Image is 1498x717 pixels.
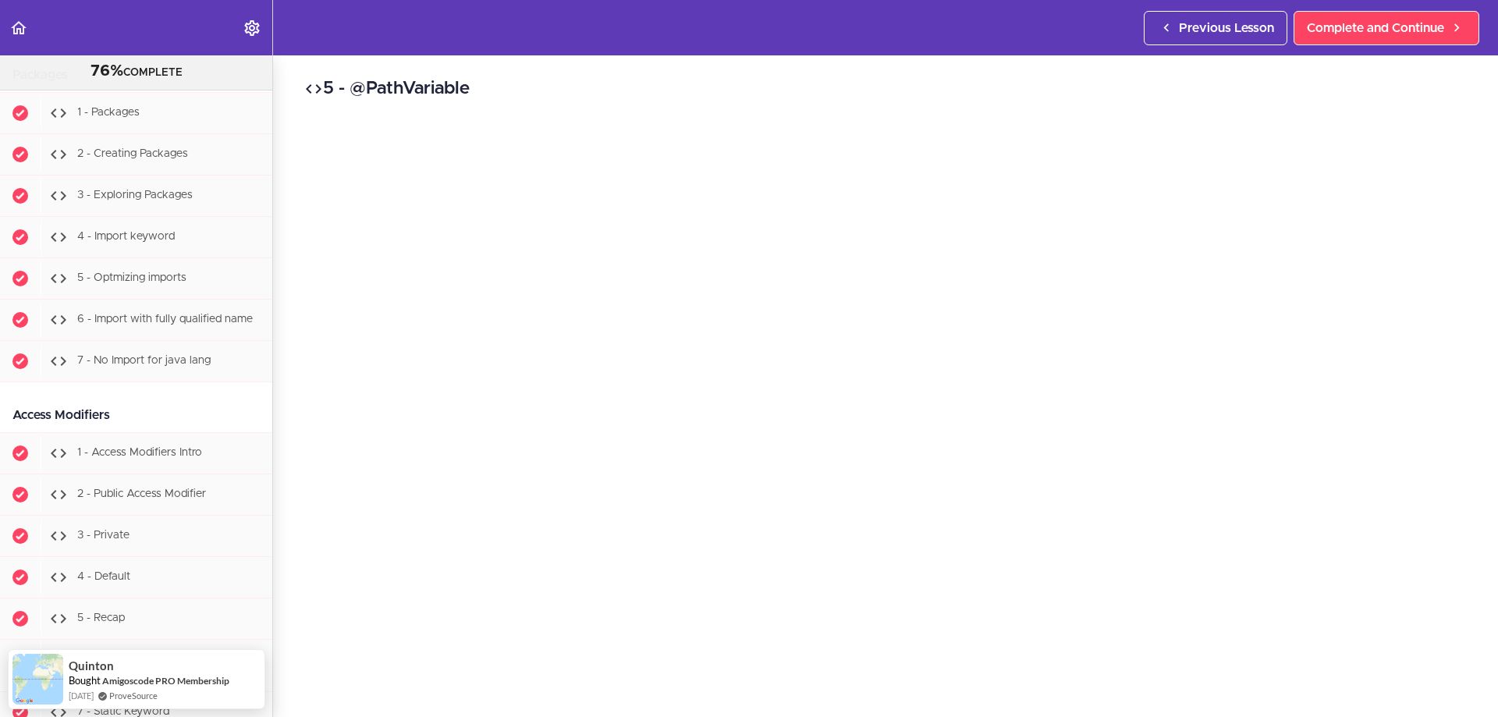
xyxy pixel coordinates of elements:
span: 4 - Default [77,572,130,583]
svg: Back to course curriculum [9,19,28,37]
span: Bought [69,674,101,687]
span: 4 - Import keyword [77,232,175,243]
a: Complete and Continue [1294,11,1479,45]
img: provesource social proof notification image [12,654,63,705]
span: 76% [91,63,123,79]
svg: Settings Menu [243,19,261,37]
a: Previous Lesson [1144,11,1287,45]
span: 5 - Recap [77,613,125,624]
span: 3 - Private [77,531,130,541]
a: Amigoscode PRO Membership [102,675,229,687]
span: 7 - Static Keyword [77,706,169,717]
h2: 5 - @PathVariable [304,76,1467,102]
span: 7 - No Import for java lang [77,356,211,367]
span: 6 - Import with fully qualified name [77,314,253,325]
span: Previous Lesson [1179,19,1274,37]
span: 5 - Optmizing imports [77,273,186,284]
span: 1 - Access Modifiers Intro [77,448,202,459]
span: [DATE] [69,689,94,702]
span: Complete and Continue [1307,19,1444,37]
span: 2 - Creating Packages [77,149,188,160]
span: Quinton [69,659,114,673]
div: COMPLETE [20,62,253,82]
span: 2 - Public Access Modifier [77,489,206,500]
span: 3 - Exploring Packages [77,190,193,201]
span: 1 - Packages [77,108,140,119]
a: ProveSource [109,689,158,702]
